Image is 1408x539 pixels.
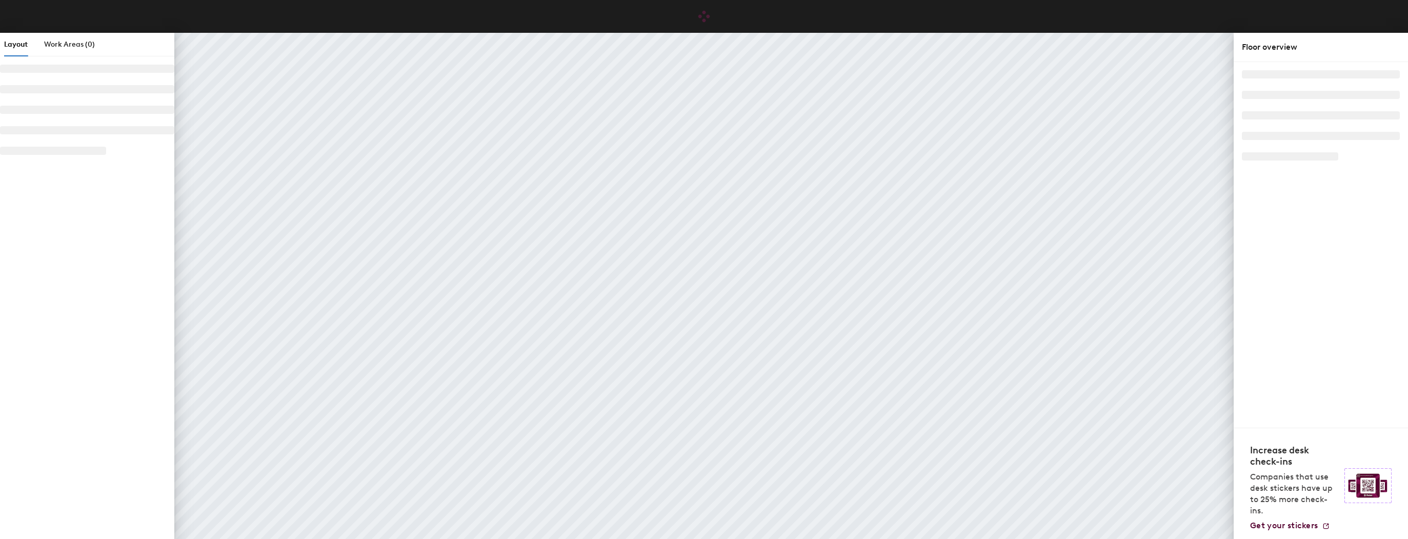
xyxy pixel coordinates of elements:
a: Get your stickers [1250,521,1330,531]
span: Layout [4,40,28,49]
div: Floor overview [1242,41,1400,53]
p: Companies that use desk stickers have up to 25% more check-ins. [1250,471,1338,516]
h4: Increase desk check-ins [1250,445,1338,467]
img: Sticker logo [1344,468,1392,503]
span: Get your stickers [1250,521,1318,530]
span: Work Areas (0) [44,40,95,49]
